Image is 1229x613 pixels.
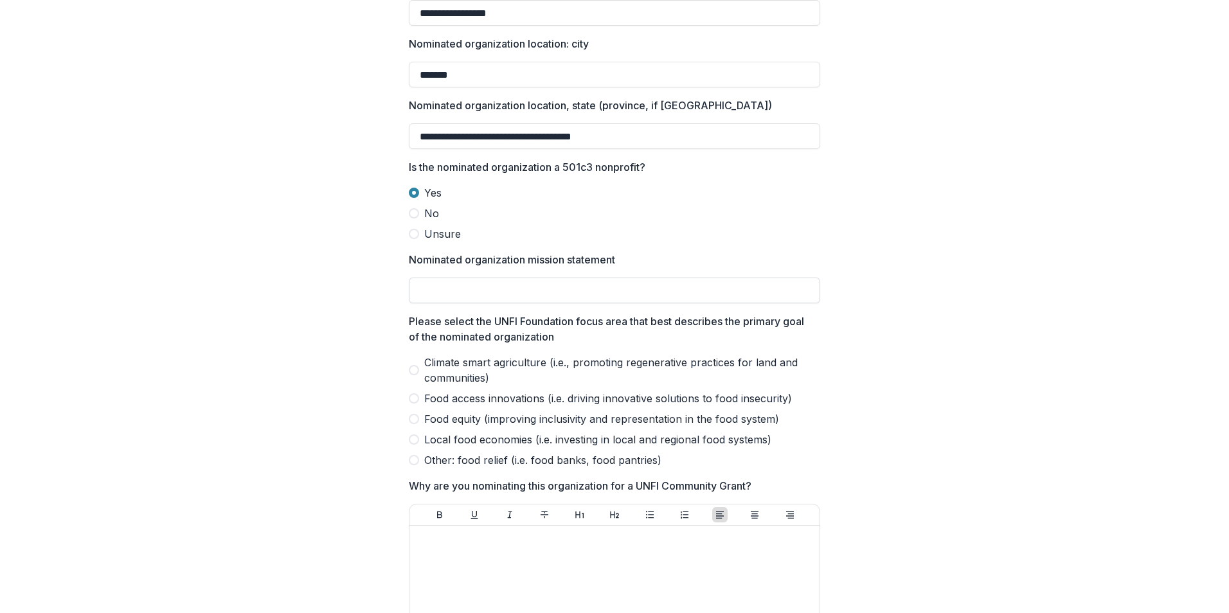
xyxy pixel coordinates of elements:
[424,355,820,386] span: Climate smart agriculture (i.e., promoting regenerative practices for land and communities)
[424,411,779,427] span: Food equity (improving inclusivity and representation in the food system)
[424,226,461,242] span: Unsure
[409,314,812,344] p: Please select the UNFI Foundation focus area that best describes the primary goal of the nominate...
[409,159,645,175] p: Is the nominated organization a 501c3 nonprofit?
[432,507,447,522] button: Bold
[409,98,772,113] p: Nominated organization location, state (province, if [GEOGRAPHIC_DATA])
[642,507,658,522] button: Bullet List
[712,507,728,522] button: Align Left
[677,507,692,522] button: Ordered List
[409,252,615,267] p: Nominated organization mission statement
[572,507,588,522] button: Heading 1
[782,507,798,522] button: Align Right
[409,478,751,493] p: Why are you nominating this organization for a UNFI Community Grant?
[424,206,439,221] span: No
[747,507,762,522] button: Align Center
[502,507,517,522] button: Italicize
[537,507,552,522] button: Strike
[409,36,589,51] p: Nominated organization location: city
[424,432,771,447] span: Local food economies (i.e. investing in local and regional food systems)
[607,507,622,522] button: Heading 2
[424,391,792,406] span: Food access innovations (i.e. driving innovative solutions to food insecurity)
[424,452,661,468] span: Other: food relief (i.e. food banks, food pantries)
[424,185,442,200] span: Yes
[467,507,482,522] button: Underline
